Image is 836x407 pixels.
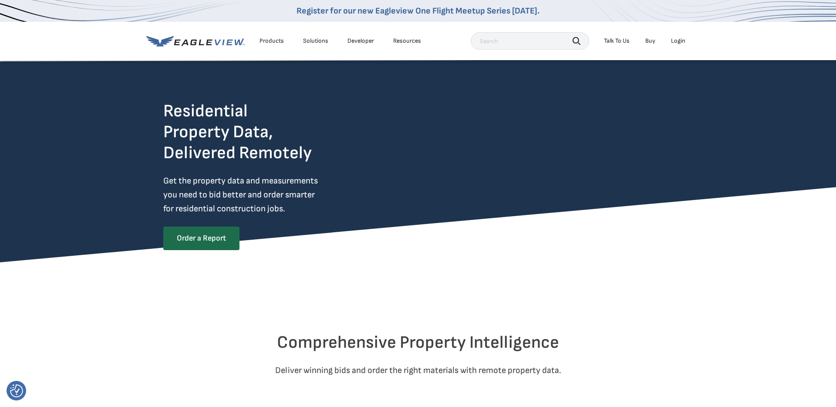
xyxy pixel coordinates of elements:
div: Login [671,37,685,45]
div: Talk To Us [604,37,630,45]
div: Resources [393,37,421,45]
p: Get the property data and measurements you need to bid better and order smarter for residential c... [163,174,354,216]
a: Developer [347,37,374,45]
h2: Residential Property Data, Delivered Remotely [163,101,312,163]
img: Revisit consent button [10,384,23,397]
a: Order a Report [163,227,239,250]
div: Solutions [303,37,328,45]
h2: Comprehensive Property Intelligence [163,332,673,353]
input: Search [471,32,589,50]
button: Consent Preferences [10,384,23,397]
a: Register for our new Eagleview One Flight Meetup Series [DATE]. [297,6,539,16]
p: Deliver winning bids and order the right materials with remote property data. [163,363,673,377]
a: Buy [645,37,655,45]
div: Products [260,37,284,45]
